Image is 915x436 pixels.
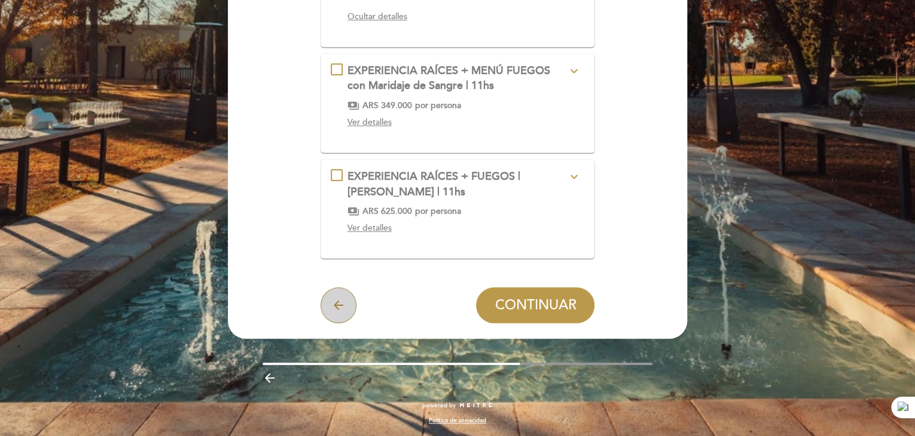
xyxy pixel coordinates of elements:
i: expand_more [566,64,581,78]
button: CONTINUAR [476,287,594,323]
span: EXPERIENCIA RAÍCES + MENÚ FUEGOS con Maridaje de Sangre | 11hs [347,64,550,93]
button: expand_more [563,169,584,185]
i: arrow_backward [263,371,277,385]
md-checkbox: EXPERIENCIA RAÍCES + FUEGOS | Maridaje Legado | 11hs expand_more RAICES es una visita transformad... [331,169,585,239]
a: powered by [422,401,493,410]
span: payments [347,205,359,217]
span: payments [347,100,359,112]
span: ARS 625.000 [362,205,412,217]
span: ARS 349.000 [362,100,412,112]
span: por persona [415,205,461,217]
span: EXPERIENCIA RAÍCES + FUEGOS | [PERSON_NAME] | 11hs [347,170,520,198]
span: Ocultar detalles [347,11,407,22]
i: arrow_back [331,298,346,312]
md-checkbox: EXPERIENCIA RAÍCES + MENÚ FUEGOS con Maridaje de Sangre | 11hs expand_more RAICES es una degustac... [331,63,585,133]
button: arrow_back [321,287,356,323]
span: por persona [415,100,461,112]
span: Ver detalles [347,117,392,127]
i: expand_more [566,170,581,184]
span: powered by [422,401,456,410]
span: Ver detalles [347,223,392,233]
button: expand_more [563,63,584,79]
a: Política de privacidad [429,416,486,425]
img: MEITRE [459,403,493,409]
span: CONTINUAR [495,297,576,314]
